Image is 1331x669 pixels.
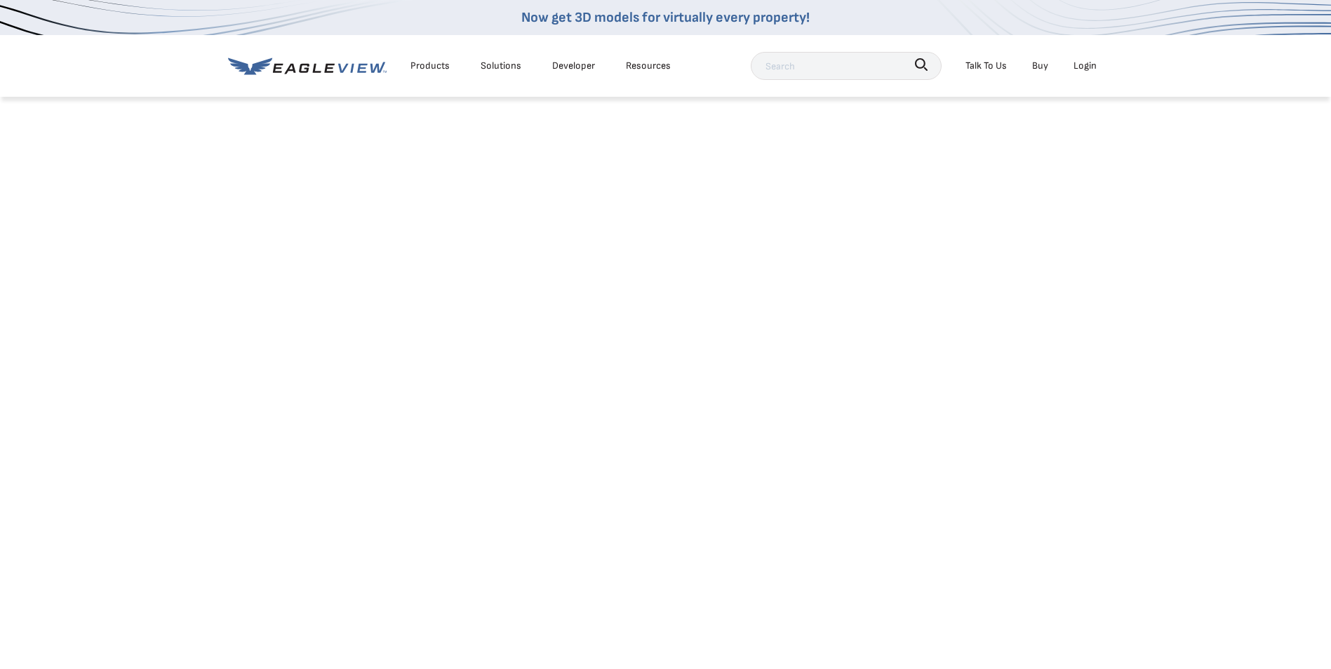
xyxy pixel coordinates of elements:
[521,9,810,26] a: Now get 3D models for virtually every property!
[626,57,671,74] div: Resources
[481,57,521,74] div: Solutions
[965,57,1007,74] div: Talk To Us
[552,57,595,74] a: Developer
[410,57,450,74] div: Products
[1074,57,1097,74] div: Login
[1032,57,1048,74] a: Buy
[751,52,942,80] input: Search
